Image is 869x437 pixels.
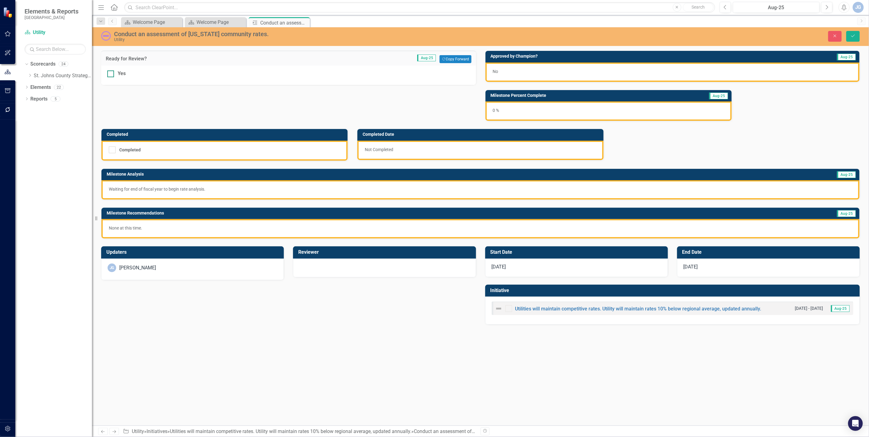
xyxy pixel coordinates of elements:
[848,416,863,431] div: Open Intercom Messenger
[486,101,732,121] div: 0 %
[491,93,667,98] h3: Milestone Percent Complete
[109,186,852,192] p: Waiting for end of fiscal year to begin rate analysis.
[114,31,533,37] div: Conduct an assessment of [US_STATE] community rates.
[853,2,864,13] button: JG
[492,264,506,270] span: [DATE]
[186,18,245,26] a: Welcome Page
[133,18,181,26] div: Welcome Page
[132,428,144,434] a: Utility
[106,56,264,62] h3: Ready for Review?
[30,84,51,91] a: Elements
[54,85,64,90] div: 22
[59,62,68,67] div: 24
[682,249,857,255] h3: End Date
[25,8,78,15] span: Elements & Reports
[831,305,850,312] span: Aug-25
[123,428,476,435] div: » » »
[363,132,600,137] h3: Completed Date
[101,31,111,41] img: Not Started
[837,54,856,60] span: Aug-25
[107,172,600,177] h3: Milestone Analysis
[196,18,245,26] div: Welcome Page
[34,72,92,79] a: St. Johns County Strategic Plan
[490,249,665,255] h3: Start Date
[3,6,14,18] img: ClearPoint Strategy
[733,2,820,13] button: Aug-25
[25,44,86,55] input: Search Below...
[357,141,604,160] div: Not Completed
[493,69,498,74] span: No
[30,61,55,68] a: Scorecards
[107,132,345,137] h3: Completed
[414,428,537,434] div: Conduct an assessment of [US_STATE] community rates.
[735,4,818,11] div: Aug-25
[124,2,715,13] input: Search ClearPoint...
[109,225,852,231] p: None at this time.
[106,249,281,255] h3: Updaters
[107,211,668,215] h3: Milestone Recommendations
[692,5,705,9] span: Search
[440,55,471,63] button: Copy Forward
[298,249,473,255] h3: Reviewer
[684,264,698,270] span: [DATE]
[837,171,856,178] span: Aug-25
[490,288,857,293] h3: Initiative
[25,15,78,20] small: [GEOGRAPHIC_DATA]
[25,29,86,36] a: Utility
[119,264,156,272] div: [PERSON_NAME]
[491,54,750,59] h3: Approved by Champion?
[114,37,533,42] div: Utility
[147,428,167,434] a: Initiatives
[795,306,823,311] small: [DATE] - [DATE]
[123,18,181,26] a: Welcome Page
[108,264,116,272] div: JG
[709,93,728,99] span: Aug-25
[837,210,856,217] span: Aug-25
[51,96,60,101] div: 5
[260,19,308,27] div: Conduct an assessment of [US_STATE] community rates.
[170,428,411,434] a: Utilities will maintain competitive rates. Utility will maintain rates 10% below regional average...
[495,305,502,312] img: Not Defined
[515,306,761,312] a: Utilities will maintain competitive rates. Utility will maintain rates 10% below regional average...
[118,70,126,77] div: Yes
[683,3,714,12] button: Search
[417,55,436,61] span: Aug-25
[30,96,48,103] a: Reports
